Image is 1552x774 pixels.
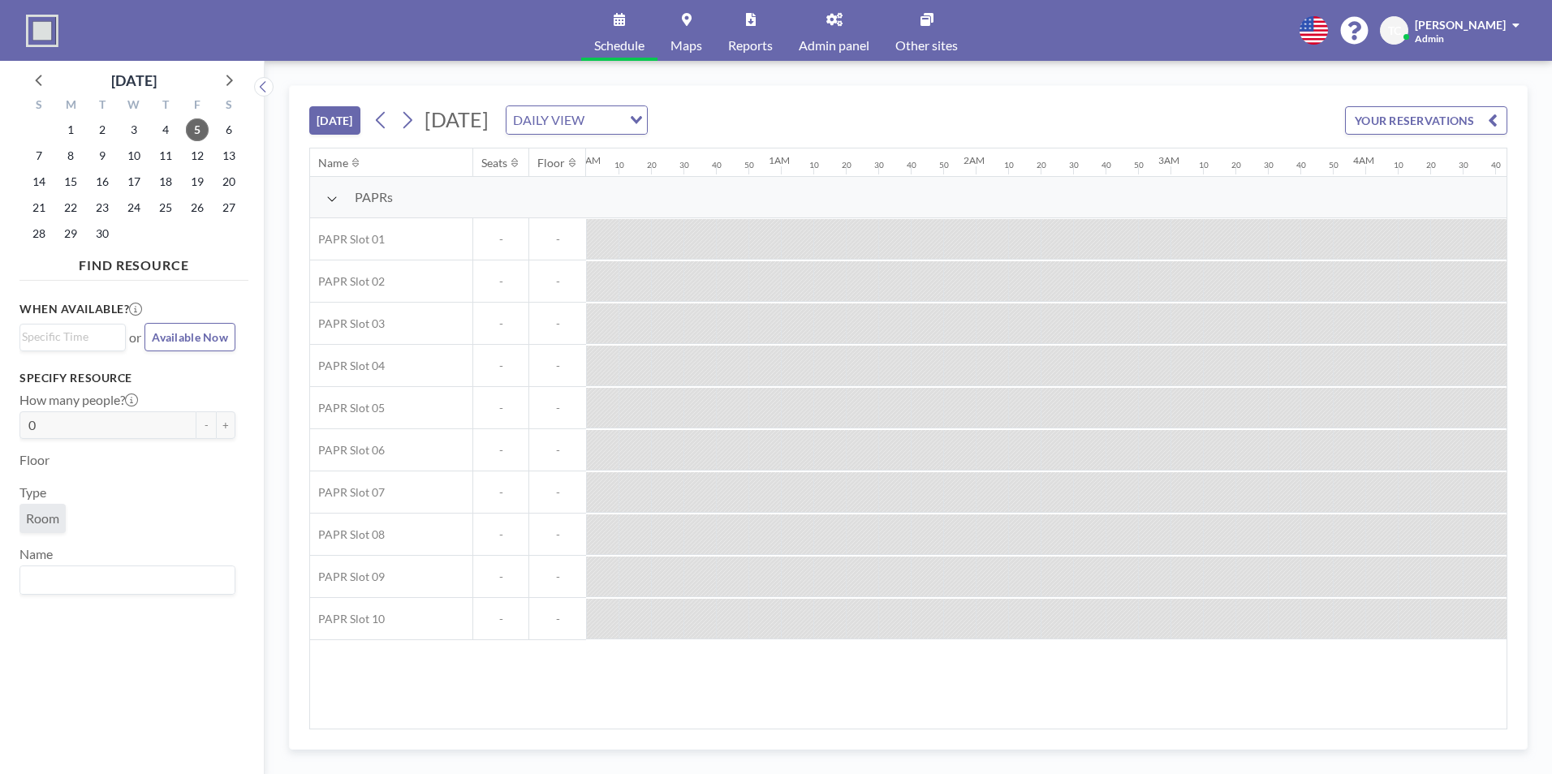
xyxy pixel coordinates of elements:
[19,392,138,408] label: How many people?
[119,96,150,117] div: W
[1345,106,1507,135] button: YOUR RESERVATIONS
[59,144,82,167] span: Monday, September 8, 2025
[529,274,586,289] span: -
[154,196,177,219] span: Thursday, September 25, 2025
[481,156,507,170] div: Seats
[473,612,528,626] span: -
[154,118,177,141] span: Thursday, September 4, 2025
[59,222,82,245] span: Monday, September 29, 2025
[529,570,586,584] span: -
[310,527,385,542] span: PAPR Slot 08
[310,612,385,626] span: PAPR Slot 10
[149,96,181,117] div: T
[111,69,157,92] div: [DATE]
[1388,24,1401,38] span: TC
[20,325,125,349] div: Search for option
[799,39,869,52] span: Admin panel
[19,484,46,501] label: Type
[154,144,177,167] span: Thursday, September 11, 2025
[310,401,385,415] span: PAPR Slot 05
[310,232,385,247] span: PAPR Slot 01
[537,156,565,170] div: Floor
[510,110,588,131] span: DAILY VIEW
[589,110,620,131] input: Search for option
[473,527,528,542] span: -
[218,170,240,193] span: Saturday, September 20, 2025
[1415,32,1444,45] span: Admin
[529,527,586,542] span: -
[186,144,209,167] span: Friday, September 12, 2025
[964,154,985,166] div: 2AM
[355,189,393,205] span: PAPRs
[473,232,528,247] span: -
[152,330,228,344] span: Available Now
[594,39,645,52] span: Schedule
[123,170,145,193] span: Wednesday, September 17, 2025
[1231,160,1241,170] div: 20
[1296,160,1306,170] div: 40
[22,328,116,346] input: Search for option
[91,196,114,219] span: Tuesday, September 23, 2025
[574,154,601,166] div: 12AM
[196,411,216,439] button: -
[507,106,647,134] div: Search for option
[310,359,385,373] span: PAPR Slot 04
[218,118,240,141] span: Saturday, September 6, 2025
[59,170,82,193] span: Monday, September 15, 2025
[181,96,213,117] div: F
[218,144,240,167] span: Saturday, September 13, 2025
[473,570,528,584] span: -
[1101,160,1111,170] div: 40
[144,323,235,351] button: Available Now
[154,170,177,193] span: Thursday, September 18, 2025
[218,196,240,219] span: Saturday, September 27, 2025
[425,107,489,131] span: [DATE]
[59,196,82,219] span: Monday, September 22, 2025
[529,485,586,500] span: -
[1394,160,1403,170] div: 10
[728,39,773,52] span: Reports
[55,96,87,117] div: M
[473,485,528,500] span: -
[679,160,689,170] div: 30
[310,485,385,500] span: PAPR Slot 07
[28,144,50,167] span: Sunday, September 7, 2025
[59,118,82,141] span: Monday, September 1, 2025
[907,160,916,170] div: 40
[712,160,722,170] div: 40
[529,232,586,247] span: -
[123,144,145,167] span: Wednesday, September 10, 2025
[809,160,819,170] div: 10
[1134,160,1144,170] div: 50
[310,570,385,584] span: PAPR Slot 09
[473,443,528,458] span: -
[28,196,50,219] span: Sunday, September 21, 2025
[123,118,145,141] span: Wednesday, September 3, 2025
[1004,160,1014,170] div: 10
[529,359,586,373] span: -
[529,316,586,331] span: -
[123,196,145,219] span: Wednesday, September 24, 2025
[28,222,50,245] span: Sunday, September 28, 2025
[1264,160,1274,170] div: 30
[1037,160,1046,170] div: 20
[91,170,114,193] span: Tuesday, September 16, 2025
[310,316,385,331] span: PAPR Slot 03
[19,371,235,385] h3: Specify resource
[28,170,50,193] span: Sunday, September 14, 2025
[529,443,586,458] span: -
[91,144,114,167] span: Tuesday, September 9, 2025
[24,96,55,117] div: S
[473,401,528,415] span: -
[26,15,58,47] img: organization-logo
[20,566,235,594] div: Search for option
[473,316,528,331] span: -
[186,196,209,219] span: Friday, September 26, 2025
[1459,160,1468,170] div: 30
[744,160,754,170] div: 50
[91,118,114,141] span: Tuesday, September 2, 2025
[1329,160,1339,170] div: 50
[529,401,586,415] span: -
[26,510,59,527] span: Room
[647,160,657,170] div: 20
